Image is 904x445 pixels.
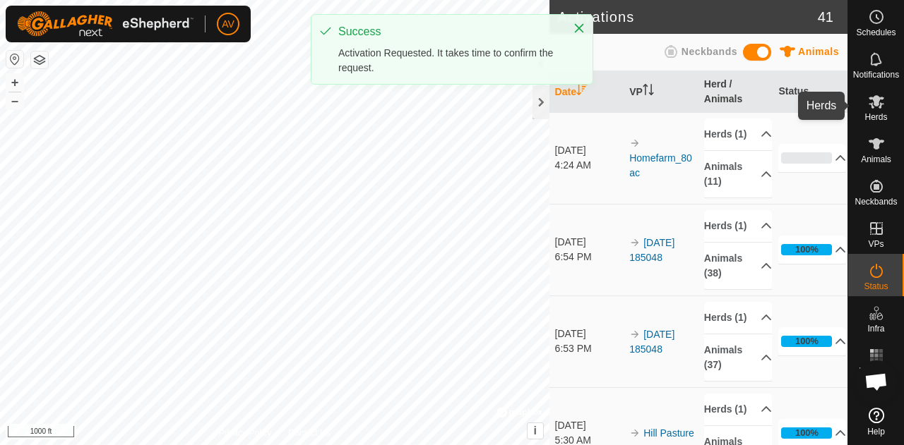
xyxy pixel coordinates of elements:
[781,336,832,347] div: 100%
[222,17,234,32] span: AV
[629,237,674,263] a: [DATE] 185048
[629,329,674,355] a: [DATE] 185048
[868,240,884,248] span: VPs
[338,23,559,40] div: Success
[555,143,623,158] div: [DATE]
[856,28,896,37] span: Schedules
[867,427,885,436] span: Help
[781,152,832,164] div: 0%
[798,46,839,57] span: Animals
[861,155,891,164] span: Animals
[528,423,543,439] button: i
[17,11,194,37] img: Gallagher Logo
[795,426,819,439] div: 100%
[781,244,832,255] div: 100%
[558,8,818,25] h2: Activations
[555,327,623,341] div: [DATE]
[31,51,48,68] button: Map Layers
[6,92,23,109] button: –
[867,324,884,333] span: Infra
[853,71,899,79] span: Notifications
[569,18,589,38] button: Close
[704,210,772,242] p-accordion-header: Herds (1)
[643,86,654,97] p-sorticon: Activate to sort
[818,6,833,28] span: 41
[855,360,898,403] a: Open chat
[555,250,623,264] div: 6:54 PM
[288,427,330,439] a: Contact Us
[795,243,819,256] div: 100%
[855,197,897,206] span: Neckbands
[629,138,641,149] img: arrow
[219,427,272,439] a: Privacy Policy
[682,46,737,57] span: Neckbands
[629,427,641,439] img: arrow
[864,282,888,291] span: Status
[848,402,904,441] a: Help
[704,334,772,381] p-accordion-header: Animals (37)
[629,152,692,178] a: Homefarm_80 ac
[6,74,23,91] button: +
[704,243,772,289] p-accordion-header: Animals (38)
[698,71,773,113] th: Herd / Animals
[859,367,893,375] span: Heatmap
[704,394,772,425] p-accordion-header: Herds (1)
[781,427,832,439] div: 100%
[533,425,536,437] span: i
[555,158,623,173] div: 4:24 AM
[555,235,623,250] div: [DATE]
[643,427,694,439] a: Hill Pasture
[338,46,559,75] div: Activation Requested. It takes time to confirm the request.
[864,113,887,121] span: Herds
[629,329,641,340] img: arrow
[555,418,623,433] div: [DATE]
[624,71,698,113] th: VP
[629,237,641,248] img: arrow
[778,236,846,264] p-accordion-header: 100%
[773,71,847,113] th: Status
[555,341,623,356] div: 6:53 PM
[576,86,588,97] p-sorticon: Activate to sort
[778,327,846,355] p-accordion-header: 100%
[795,334,819,348] div: 100%
[778,144,846,172] p-accordion-header: 0%
[6,51,23,68] button: Reset Map
[704,118,772,150] p-accordion-header: Herds (1)
[704,151,772,197] p-accordion-header: Animals (11)
[704,302,772,334] p-accordion-header: Herds (1)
